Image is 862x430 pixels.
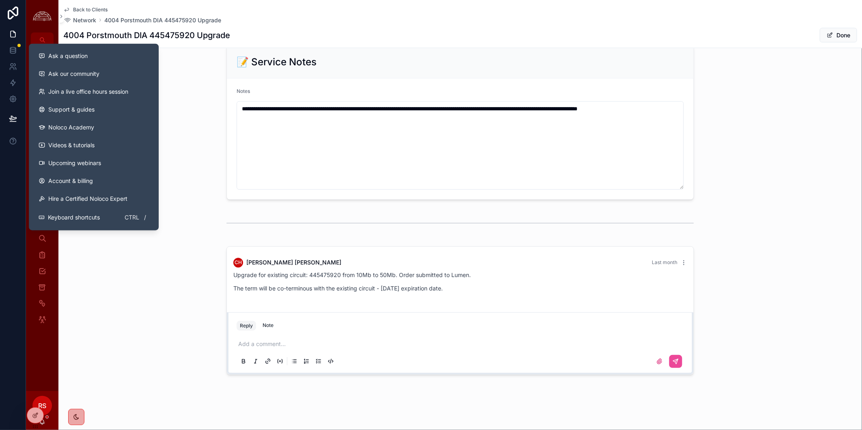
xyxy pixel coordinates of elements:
a: Noloco Academy [32,118,155,136]
span: [PERSON_NAME] [PERSON_NAME] [246,259,341,267]
div: scrollable content [26,47,58,338]
a: Join a live office hours session [32,83,155,101]
button: Hire a Certified Noloco Expert [32,190,155,208]
a: Upcoming webinars [32,154,155,172]
a: Network [63,16,96,24]
span: Videos & tutorials [48,141,95,149]
span: Ask our community [48,70,99,78]
p: Upgrade for existing circuit: 445475920 from 10Mb to 50Mb. Order submitted to Lumen. [233,271,687,279]
a: Ask our community [32,65,155,83]
span: Last month [652,260,677,266]
span: Network [73,16,96,24]
p: The term will be co-terminous with the existing circuit - [DATE] expiration date. [233,284,687,293]
img: App logo [31,10,54,23]
div: Note [263,322,274,329]
button: Reply [237,321,256,331]
a: Support & guides [32,101,155,118]
span: Hire a Certified Noloco Expert [48,195,127,203]
span: Ask a question [48,52,88,60]
span: Ctrl [124,213,140,222]
span: CH [235,260,242,266]
a: Account & billing [32,172,155,190]
span: Account & billing [48,177,93,185]
span: Keyboard shortcuts [48,213,100,221]
button: Note [259,321,277,331]
span: Join a live office hours session [48,88,128,96]
button: Keyboard shortcutsCtrl/ [32,208,155,227]
button: Ask a question [32,47,155,65]
a: 4004 Porstmouth DIA 445475920 Upgrade [104,16,221,24]
span: Notes [237,88,250,95]
span: Upcoming webinars [48,159,101,167]
span: Noloco Academy [48,123,94,131]
span: / [142,214,148,221]
h1: 4004 Porstmouth DIA 445475920 Upgrade [63,30,230,41]
a: Back to Clients [63,6,108,13]
a: Videos & tutorials [32,136,155,154]
span: RS [38,401,46,411]
span: Support & guides [48,105,95,114]
h2: 📝 Service Notes [237,56,317,69]
button: Done [820,28,857,43]
span: Back to Clients [73,6,108,13]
